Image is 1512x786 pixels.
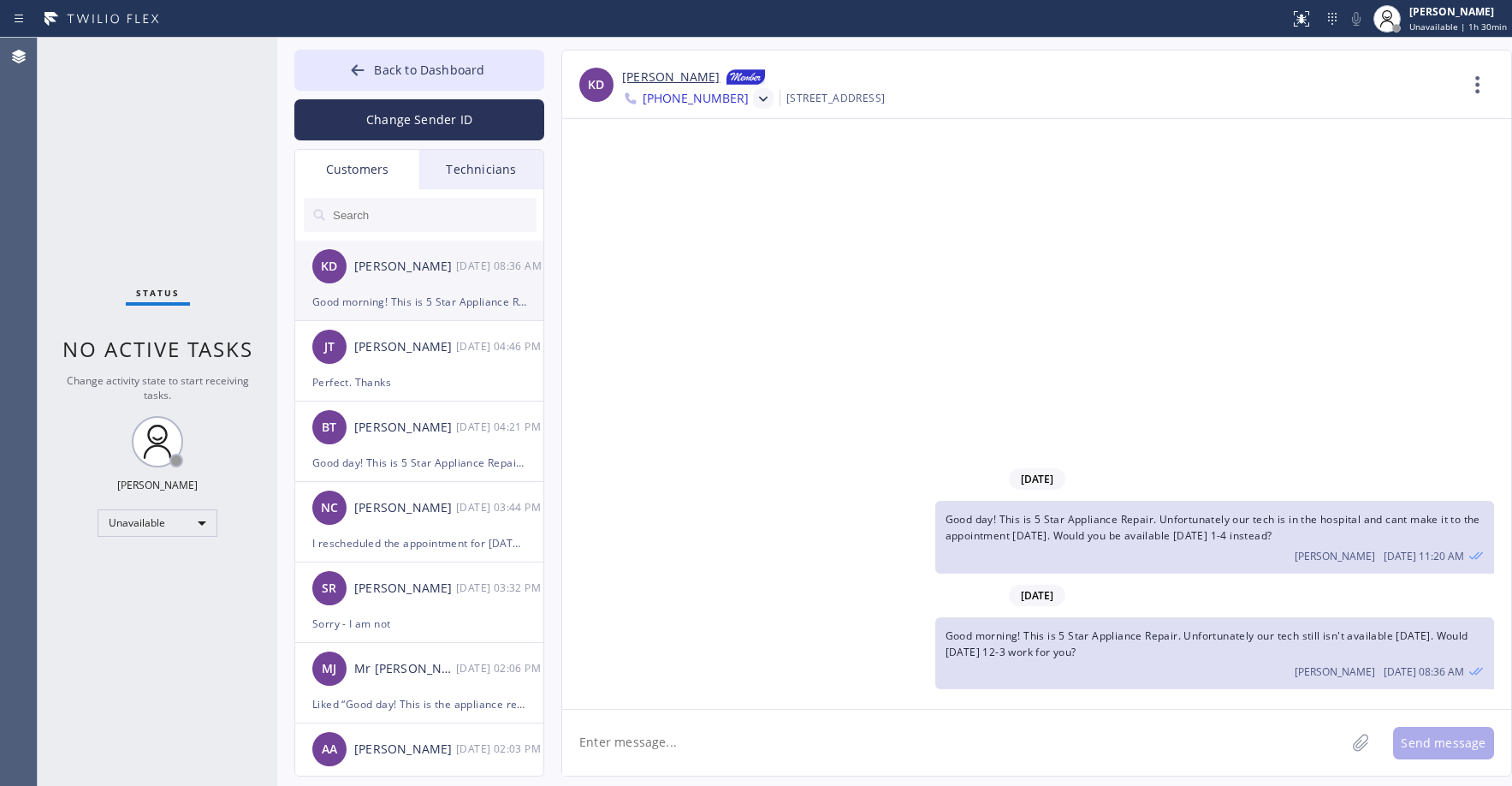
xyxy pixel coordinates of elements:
[321,257,337,277] span: KD
[331,198,537,232] input: Search
[643,90,749,110] span: [PHONE_NUMBER]
[312,533,526,553] div: I rescheduled the appointment for [DATE] 9-12 to save you the spot
[456,658,545,678] div: 10/02/2025 9:06 AM
[1009,585,1065,606] span: [DATE]
[321,498,338,518] span: NC
[312,453,526,473] div: Good day! This is 5 Star Appliance Repair. Unfortunately we dont have a tech available on Sundays...
[1295,549,1375,563] span: [PERSON_NAME]
[456,417,545,437] div: 10/02/2025 9:21 AM
[1009,468,1065,490] span: [DATE]
[294,50,544,91] button: Back to Dashboard
[1393,727,1494,759] button: Send message
[456,256,545,276] div: 10/03/2025 9:36 AM
[322,740,337,759] span: AA
[354,337,456,357] div: [PERSON_NAME]
[622,68,720,88] a: [PERSON_NAME]
[294,99,544,140] button: Change Sender ID
[322,659,336,679] span: MJ
[322,579,336,598] span: SR
[1295,664,1375,679] span: [PERSON_NAME]
[117,478,198,492] div: [PERSON_NAME]
[935,501,1494,573] div: 09/29/2025 9:20 AM
[354,418,456,438] div: [PERSON_NAME]
[324,337,335,357] span: JT
[312,372,526,392] div: Perfect. Thanks
[354,257,456,277] div: [PERSON_NAME]
[946,512,1480,543] span: Good day! This is 5 Star Appliance Repair. Unfortunately our tech is in the hospital and cant mak...
[456,578,545,598] div: 10/02/2025 9:32 AM
[786,88,885,108] div: [STREET_ADDRESS]
[312,694,526,714] div: Liked “Good day! This is the appliance repair company you recently contacted. Unfortunately our p...
[354,659,456,679] div: Mr [PERSON_NAME]
[312,292,526,312] div: Good morning! This is 5 Star Appliance Repair. Unfortunately our tech still isn't available [DATE...
[1344,7,1368,31] button: Mute
[456,739,545,759] div: 10/02/2025 9:03 AM
[419,150,543,189] div: Technicians
[1384,664,1464,679] span: [DATE] 08:36 AM
[354,579,456,598] div: [PERSON_NAME]
[1384,549,1464,563] span: [DATE] 11:20 AM
[935,617,1494,689] div: 10/03/2025 9:36 AM
[136,287,180,299] span: Status
[374,62,484,78] span: Back to Dashboard
[295,150,419,189] div: Customers
[312,614,526,634] div: Sorry - I am not
[946,628,1468,659] span: Good morning! This is 5 Star Appliance Repair. Unfortunately our tech still isn't available [DATE...
[98,509,217,537] div: Unavailable
[456,336,545,356] div: 10/02/2025 9:46 AM
[62,335,253,363] span: No active tasks
[456,497,545,517] div: 10/02/2025 9:44 AM
[1409,21,1507,33] span: Unavailable | 1h 30min
[67,373,249,402] span: Change activity state to start receiving tasks.
[354,740,456,759] div: [PERSON_NAME]
[588,75,604,95] span: KD
[354,498,456,518] div: [PERSON_NAME]
[322,418,336,438] span: BT
[1409,4,1507,19] div: [PERSON_NAME]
